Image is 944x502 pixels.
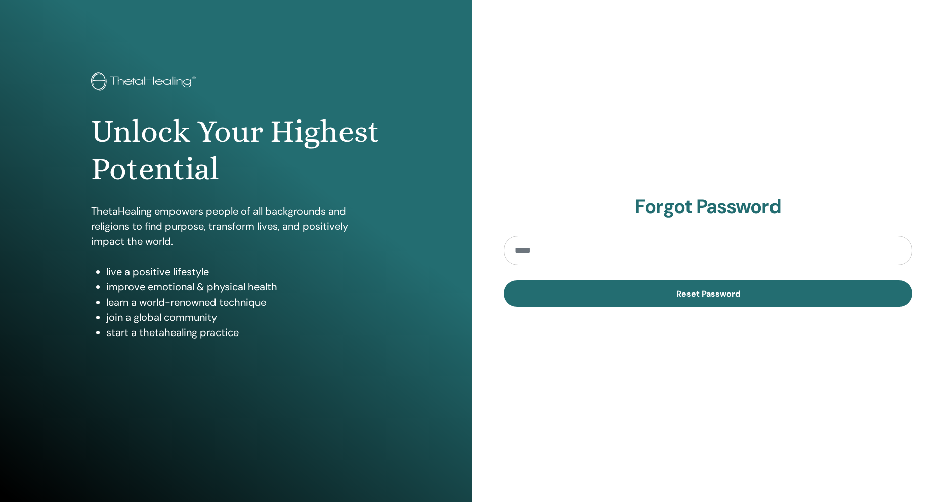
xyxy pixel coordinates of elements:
li: improve emotional & physical health [106,279,380,295]
li: start a thetahealing practice [106,325,380,340]
button: Reset Password [504,280,912,307]
p: ThetaHealing empowers people of all backgrounds and religions to find purpose, transform lives, a... [91,203,380,249]
li: live a positive lifestyle [106,264,380,279]
h2: Forgot Password [504,195,912,219]
span: Reset Password [676,288,740,299]
li: learn a world-renowned technique [106,295,380,310]
h1: Unlock Your Highest Potential [91,113,380,188]
li: join a global community [106,310,380,325]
